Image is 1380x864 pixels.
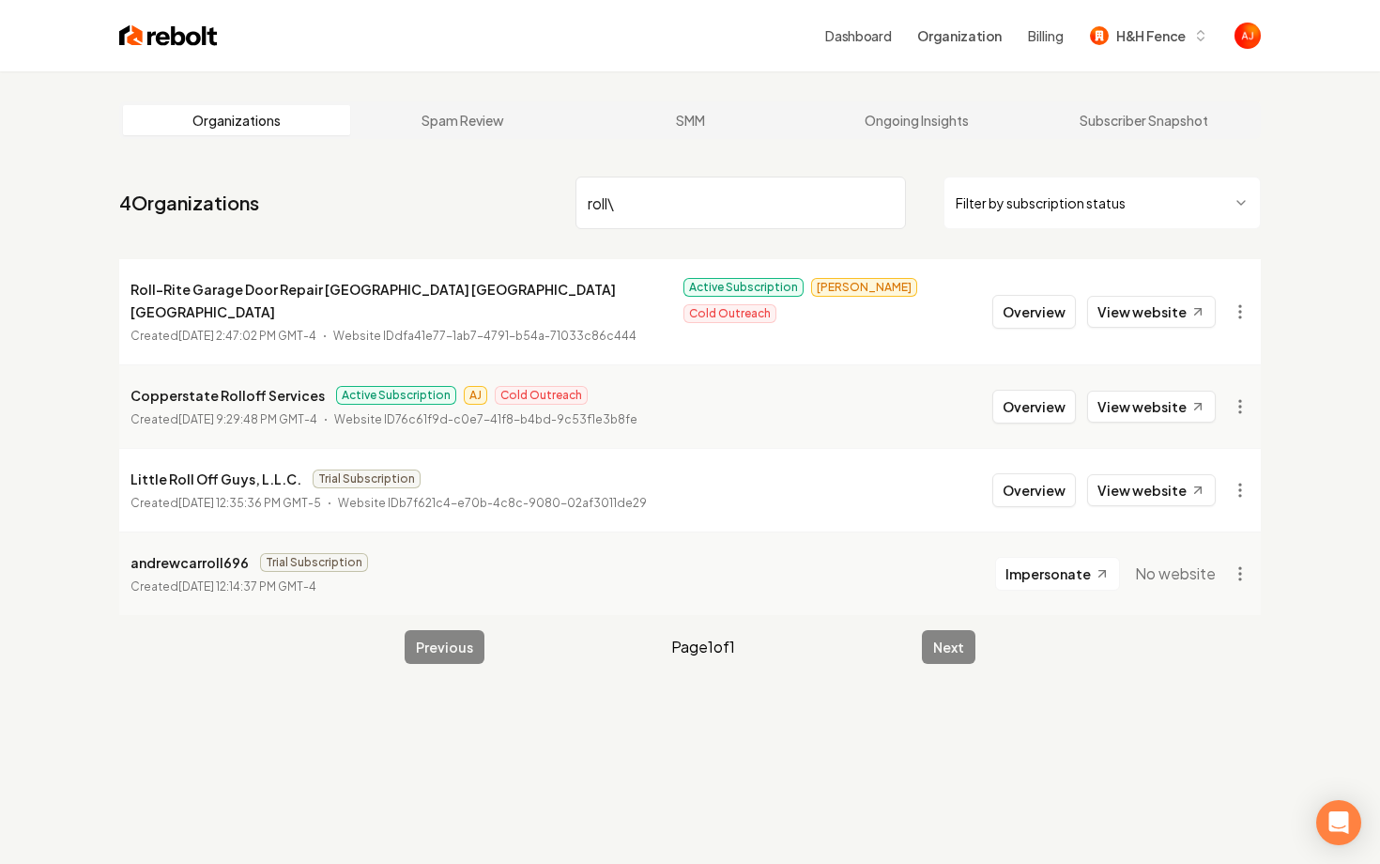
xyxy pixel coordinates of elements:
p: Website ID b7f621c4-e70b-4c8c-9080-02af3011de29 [338,494,647,513]
img: H&H Fence [1090,26,1109,45]
span: Active Subscription [683,278,804,297]
button: Overview [992,295,1076,329]
button: Open user button [1234,23,1261,49]
p: Little Roll Off Guys, L.L.C. [130,468,301,490]
p: Created [130,327,316,346]
button: Billing [1028,26,1064,45]
p: Website ID dfa41e77-1ab7-4791-b54a-71033c86c444 [333,327,636,346]
img: Rebolt Logo [119,23,218,49]
span: Active Subscription [336,386,456,405]
a: Ongoing Insights [804,105,1031,135]
img: Austin Jellison [1234,23,1261,49]
div: Open Intercom Messenger [1316,800,1361,845]
a: View website [1087,474,1216,506]
button: Organization [906,19,1013,53]
button: Overview [992,473,1076,507]
a: View website [1087,296,1216,328]
time: [DATE] 2:47:02 PM GMT-4 [178,329,316,343]
span: Impersonate [1005,564,1091,583]
time: [DATE] 12:14:37 PM GMT-4 [178,579,316,594]
p: Created [130,578,316,596]
span: No website [1135,563,1216,585]
span: [PERSON_NAME] [811,278,917,297]
button: Impersonate [995,557,1120,591]
p: Roll-Rite Garage Door Repair [GEOGRAPHIC_DATA] [GEOGRAPHIC_DATA] [GEOGRAPHIC_DATA] [130,278,672,323]
a: Spam Review [350,105,577,135]
span: Trial Subscription [260,553,368,572]
span: Trial Subscription [313,470,421,488]
span: AJ [464,386,487,405]
a: Organizations [123,105,350,135]
p: Created [130,494,321,513]
span: Cold Outreach [683,304,776,323]
p: Created [130,410,317,429]
p: andrewcarroll696 [130,551,249,574]
button: Overview [992,390,1076,424]
span: Page 1 of 1 [671,636,735,658]
a: Dashboard [825,26,891,45]
span: H&H Fence [1116,26,1186,46]
p: Website ID 76c61f9d-c0e7-41f8-b4bd-9c53f1e3b8fe [334,410,637,429]
time: [DATE] 12:35:36 PM GMT-5 [178,496,321,510]
span: Cold Outreach [495,386,588,405]
a: Subscriber Snapshot [1030,105,1257,135]
p: Copperstate Rolloff Services [130,384,325,407]
input: Search by name or ID [575,177,906,229]
a: SMM [576,105,804,135]
a: 4Organizations [119,190,259,216]
a: View website [1087,391,1216,423]
time: [DATE] 9:29:48 PM GMT-4 [178,412,317,426]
